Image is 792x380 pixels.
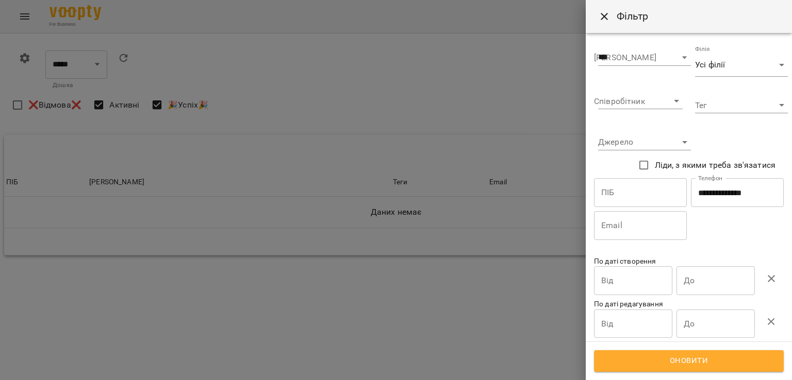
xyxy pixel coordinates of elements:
span: Ліди, з якими треба зв'язатися [655,159,775,171]
div: Усі філії [695,54,788,77]
h6: Фільтр [617,8,780,24]
span: Усі філії [695,59,775,71]
span: Оновити [605,354,772,368]
label: Філія [695,46,710,53]
button: Оновити [594,350,784,372]
label: [PERSON_NAME] [594,54,656,62]
p: По даті редагування [594,299,784,309]
p: По даті створення [594,256,784,267]
label: Співробітник [594,97,645,106]
button: Close [592,4,617,29]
